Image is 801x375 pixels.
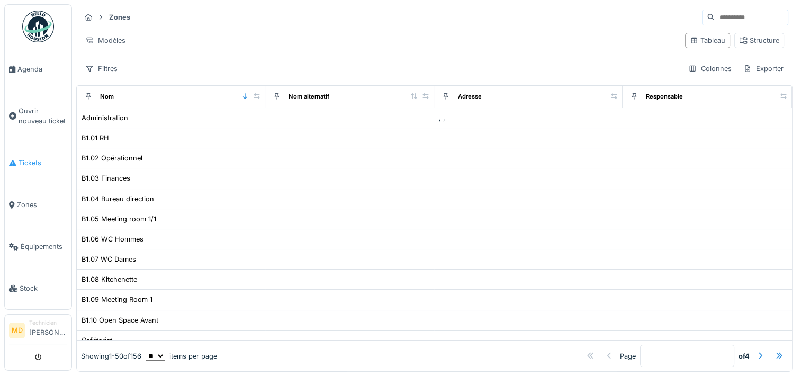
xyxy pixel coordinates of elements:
[5,142,71,184] a: Tickets
[82,173,130,183] div: B1.03 Finances
[5,226,71,267] a: Équipements
[105,12,134,22] strong: Zones
[82,113,128,123] div: Administration
[80,33,130,48] div: Modèles
[82,133,109,143] div: B1.01 RH
[82,153,142,163] div: B1.02 Opérationnel
[19,158,67,168] span: Tickets
[438,113,618,123] div: , ,
[20,283,67,293] span: Stock
[81,351,141,361] div: Showing 1 - 50 of 156
[82,335,112,345] div: Cafétariat
[21,242,67,252] span: Équipements
[82,274,137,284] div: B1.08 Kitchenette
[5,90,71,142] a: Ouvrir nouveau ticket
[82,315,158,325] div: B1.10 Open Space Avant
[146,351,217,361] div: items per page
[100,92,114,101] div: Nom
[620,351,636,361] div: Page
[690,35,725,46] div: Tableau
[82,254,136,264] div: B1.07 WC Dames
[739,351,750,361] strong: of 4
[5,267,71,309] a: Stock
[9,319,67,344] a: MD Technicien[PERSON_NAME]
[683,61,736,76] div: Colonnes
[22,11,54,42] img: Badge_color-CXgf-gQk.svg
[82,294,152,305] div: B1.09 Meeting Room 1
[739,35,779,46] div: Structure
[289,92,329,101] div: Nom alternatif
[5,48,71,90] a: Agenda
[80,61,122,76] div: Filtres
[82,214,156,224] div: B1.05 Meeting room 1/1
[457,92,481,101] div: Adresse
[82,194,154,204] div: B1.04 Bureau direction
[739,61,788,76] div: Exporter
[17,64,67,74] span: Agenda
[646,92,683,101] div: Responsable
[17,200,67,210] span: Zones
[9,323,25,338] li: MD
[19,106,67,126] span: Ouvrir nouveau ticket
[29,319,67,327] div: Technicien
[5,184,71,226] a: Zones
[29,319,67,342] li: [PERSON_NAME]
[82,234,143,244] div: B1.06 WC Hommes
